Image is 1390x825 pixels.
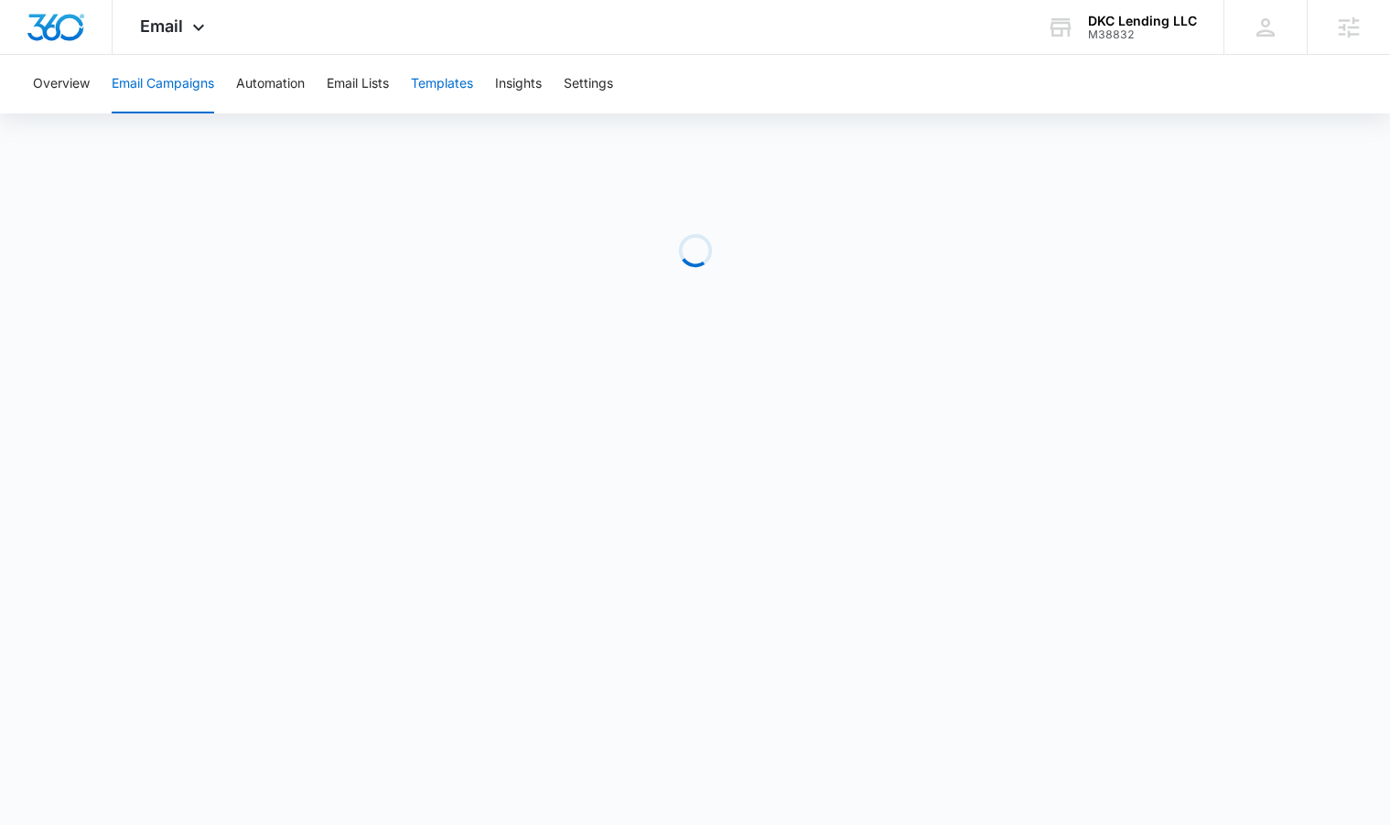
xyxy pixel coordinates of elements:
span: Email [140,16,183,36]
button: Settings [564,55,613,113]
div: account name [1088,14,1197,28]
button: Templates [411,55,473,113]
button: Overview [33,55,90,113]
button: Email Campaigns [112,55,214,113]
div: account id [1088,28,1197,41]
button: Insights [495,55,542,113]
button: Automation [236,55,305,113]
button: Email Lists [327,55,389,113]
